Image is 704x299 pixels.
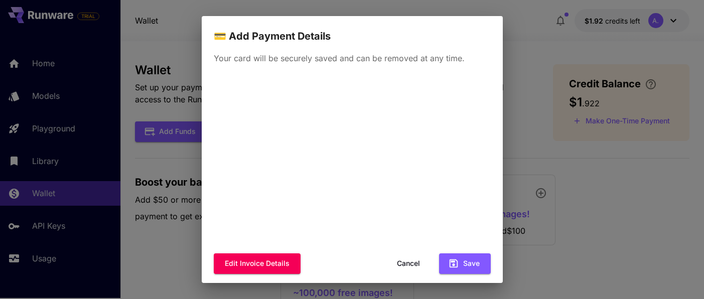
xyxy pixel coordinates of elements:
p: Your card will be securely saved and can be removed at any time. [214,52,491,64]
button: Save [439,253,491,274]
iframe: 安全支付输入框 [212,74,493,247]
button: Cancel [386,253,431,274]
h2: 💳 Add Payment Details [202,16,503,44]
button: Edit invoice details [214,253,301,274]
